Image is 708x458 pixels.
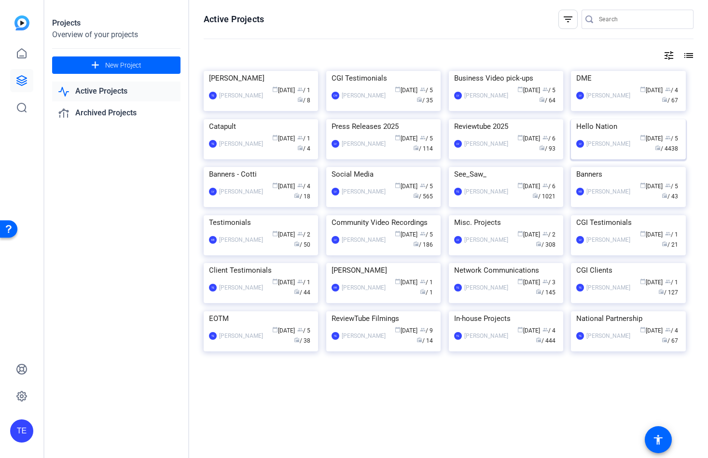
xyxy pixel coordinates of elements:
[332,215,435,230] div: Community Video Recordings
[342,283,386,292] div: [PERSON_NAME]
[219,235,263,245] div: [PERSON_NAME]
[662,241,667,247] span: radio
[209,215,313,230] div: Testimonials
[536,241,541,247] span: radio
[542,86,548,92] span: group
[576,188,584,195] div: KB
[542,135,548,140] span: group
[663,50,675,61] mat-icon: tune
[665,135,671,140] span: group
[517,182,523,188] span: calendar_today
[297,231,303,236] span: group
[536,337,555,344] span: / 444
[517,87,540,94] span: [DATE]
[416,337,433,344] span: / 14
[297,327,310,334] span: / 5
[420,279,433,286] span: / 1
[576,311,680,326] div: National Partnership
[294,193,310,200] span: / 18
[665,135,678,142] span: / 5
[454,284,462,291] div: TE
[454,71,558,85] div: Business Video pick-ups
[640,278,646,284] span: calendar_today
[586,331,630,341] div: [PERSON_NAME]
[640,231,663,238] span: [DATE]
[662,337,678,344] span: / 67
[395,183,417,190] span: [DATE]
[209,140,217,148] div: TE
[665,231,671,236] span: group
[297,327,303,333] span: group
[332,188,339,195] div: LV
[464,331,508,341] div: [PERSON_NAME]
[665,87,678,94] span: / 4
[416,97,422,102] span: radio
[539,145,555,152] span: / 93
[542,327,555,334] span: / 4
[272,327,278,333] span: calendar_today
[395,135,417,142] span: [DATE]
[420,182,426,188] span: group
[662,193,667,198] span: radio
[342,139,386,149] div: [PERSON_NAME]
[517,279,540,286] span: [DATE]
[542,231,555,238] span: / 2
[662,97,678,104] span: / 67
[454,92,462,99] div: LV
[332,311,435,326] div: ReviewTube Filmings
[219,139,263,149] div: [PERSON_NAME]
[662,337,667,343] span: radio
[332,284,339,291] div: RR
[209,284,217,291] div: TE
[542,279,555,286] span: / 3
[332,167,435,181] div: Social Media
[294,337,300,343] span: radio
[413,241,419,247] span: radio
[532,193,555,200] span: / 1021
[297,182,303,188] span: group
[52,103,180,123] a: Archived Projects
[297,135,310,142] span: / 1
[420,289,426,294] span: radio
[204,14,264,25] h1: Active Projects
[576,263,680,278] div: CGI Clients
[662,241,678,248] span: / 21
[395,327,401,333] span: calendar_today
[332,119,435,134] div: Press Releases 2025
[420,289,433,296] span: / 1
[542,327,548,333] span: group
[395,231,417,238] span: [DATE]
[542,183,555,190] span: / 6
[464,139,508,149] div: [PERSON_NAME]
[542,231,548,236] span: group
[416,97,433,104] span: / 35
[332,140,339,148] div: LV
[517,327,540,334] span: [DATE]
[52,29,180,41] div: Overview of your projects
[272,279,295,286] span: [DATE]
[576,92,584,99] div: LV
[640,87,663,94] span: [DATE]
[576,119,680,134] div: Hello Nation
[297,278,303,284] span: group
[464,235,508,245] div: [PERSON_NAME]
[665,327,671,333] span: group
[454,188,462,195] div: TE
[640,327,646,333] span: calendar_today
[517,135,523,140] span: calendar_today
[640,182,646,188] span: calendar_today
[542,135,555,142] span: / 6
[576,215,680,230] div: CGI Testimonials
[640,135,663,142] span: [DATE]
[297,135,303,140] span: group
[219,283,263,292] div: [PERSON_NAME]
[272,87,295,94] span: [DATE]
[562,14,574,25] mat-icon: filter_list
[599,14,686,25] input: Search
[586,91,630,100] div: [PERSON_NAME]
[464,91,508,100] div: [PERSON_NAME]
[658,289,678,296] span: / 127
[542,278,548,284] span: group
[89,59,101,71] mat-icon: add
[272,86,278,92] span: calendar_today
